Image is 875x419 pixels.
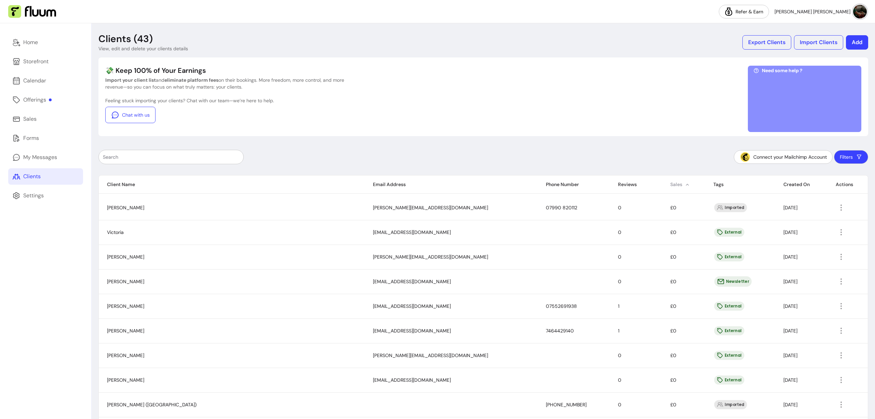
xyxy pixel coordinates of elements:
[670,377,676,383] span: £0
[373,278,451,285] span: [EMAIL_ADDRESS][DOMAIN_NAME]
[23,38,38,47] div: Home
[670,254,676,260] span: £0
[618,377,621,383] span: 0
[546,205,577,211] span: 07990 820112
[103,154,239,160] input: Search
[8,73,83,89] a: Calendar
[618,303,619,309] span: 1
[107,352,144,358] span: [PERSON_NAME]
[714,400,747,409] div: Imported
[373,377,451,383] span: [EMAIL_ADDRESS][DOMAIN_NAME]
[8,34,83,51] a: Home
[373,352,488,358] span: [PERSON_NAME][EMAIL_ADDRESS][DOMAIN_NAME]
[107,377,144,383] span: [PERSON_NAME]
[714,228,744,237] div: External
[714,351,744,360] div: External
[742,35,791,50] button: Export Clients
[783,205,797,211] span: [DATE]
[8,92,83,108] a: Offerings
[670,402,676,408] span: £0
[853,5,867,18] img: avatar
[99,175,365,194] th: Client Name
[610,175,662,194] th: Reviews
[23,57,49,66] div: Storefront
[373,229,451,235] span: [EMAIL_ADDRESS][DOMAIN_NAME]
[714,302,744,311] div: External
[373,205,488,211] span: [PERSON_NAME][EMAIL_ADDRESS][DOMAIN_NAME]
[105,66,345,75] p: 💸 Keep 100% of Your Earnings
[618,229,621,235] span: 0
[618,205,621,211] span: 0
[719,5,769,18] a: Refer & Earn
[670,278,676,285] span: £0
[670,328,676,334] span: £0
[107,229,124,235] span: Victoria
[662,175,705,194] th: Sales
[783,328,797,334] span: [DATE]
[546,328,574,334] span: 7464429140
[107,402,197,408] span: [PERSON_NAME] ([GEOGRAPHIC_DATA])
[783,377,797,383] span: [DATE]
[365,175,538,194] th: Email Address
[98,45,188,52] p: View, edit and delete your clients details
[8,168,83,185] a: Clients
[373,254,488,260] span: [PERSON_NAME][EMAIL_ADDRESS][DOMAIN_NAME]
[8,5,56,18] img: Fluum Logo
[23,153,57,161] div: My Messages
[8,149,83,166] a: My Messages
[23,96,52,104] div: Offerings
[714,376,744,385] div: External
[23,134,39,142] div: Forms
[740,152,751,162] img: Mailchimp Icon
[618,254,621,260] span: 0
[734,150,833,164] button: Connect your Mailchimp Account
[107,328,144,334] span: [PERSON_NAME]
[794,35,843,50] button: Import Clients
[775,8,850,15] span: [PERSON_NAME] [PERSON_NAME]
[714,252,744,262] div: External
[105,107,156,123] a: Chat with us
[98,33,153,45] p: Clients (43)
[107,278,144,285] span: [PERSON_NAME]
[8,53,83,70] a: Storefront
[373,328,451,334] span: [EMAIL_ADDRESS][DOMAIN_NAME]
[8,111,83,127] a: Sales
[762,67,803,74] span: Need some help ?
[775,5,867,18] button: avatar[PERSON_NAME] [PERSON_NAME]
[618,402,621,408] span: 0
[783,254,797,260] span: [DATE]
[714,326,744,336] div: External
[618,278,621,285] span: 0
[846,35,868,50] button: Add
[538,175,609,194] th: Phone Number
[783,303,797,309] span: [DATE]
[23,115,37,123] div: Sales
[23,192,44,200] div: Settings
[827,175,868,194] th: Actions
[164,77,218,83] b: eliminate platform fees
[618,352,621,358] span: 0
[107,254,144,260] span: [PERSON_NAME]
[670,205,676,211] span: £0
[714,203,747,212] div: Imported
[705,175,775,194] th: Tags
[105,77,345,90] p: and on their bookings. More freedom, more control, and more revenue—so you can focus on what trul...
[775,175,827,194] th: Created On
[8,187,83,204] a: Settings
[714,276,752,287] div: Newsletter
[23,172,41,181] div: Clients
[546,303,577,309] span: 07552691938
[670,352,676,358] span: £0
[107,303,144,309] span: [PERSON_NAME]
[834,150,868,164] button: Filters
[23,77,46,85] div: Calendar
[783,402,797,408] span: [DATE]
[8,130,83,146] a: Forms
[618,328,619,334] span: 1
[783,352,797,358] span: [DATE]
[783,229,797,235] span: [DATE]
[783,278,797,285] span: [DATE]
[107,205,144,211] span: [PERSON_NAME]
[546,402,587,408] span: [PHONE_NUMBER]
[373,303,451,309] span: [EMAIL_ADDRESS][DOMAIN_NAME]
